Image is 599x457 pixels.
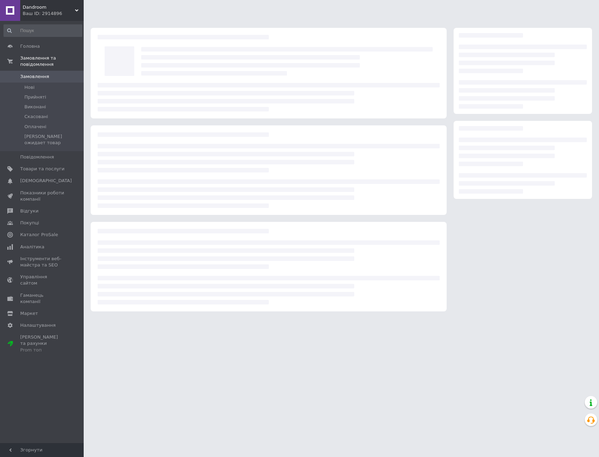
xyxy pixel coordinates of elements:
[20,178,72,184] span: [DEMOGRAPHIC_DATA]
[20,322,56,328] span: Налаштування
[20,43,40,49] span: Головна
[20,334,65,353] span: [PERSON_NAME] та рахунки
[20,208,38,214] span: Відгуки
[20,274,65,286] span: Управління сайтом
[20,55,84,68] span: Замовлення та повідомлення
[23,10,84,17] div: Ваш ID: 2914896
[20,154,54,160] span: Повідомлення
[24,133,82,146] span: [PERSON_NAME] ожидает товар
[24,104,46,110] span: Виконані
[3,24,82,37] input: Пошук
[20,256,65,268] span: Інструменти веб-майстра та SEO
[20,166,65,172] span: Товари та послуги
[24,94,46,100] span: Прийняті
[20,347,65,353] div: Prom топ
[20,220,39,226] span: Покупці
[20,292,65,305] span: Гаманець компанії
[20,73,49,80] span: Замовлення
[20,232,58,238] span: Каталог ProSale
[24,84,35,91] span: Нові
[24,124,46,130] span: Оплачені
[20,310,38,317] span: Маркет
[24,114,48,120] span: Скасовані
[23,4,75,10] span: Dandroom
[20,190,65,202] span: Показники роботи компанії
[20,244,44,250] span: Аналітика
